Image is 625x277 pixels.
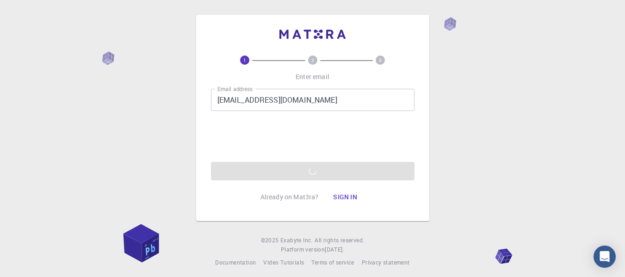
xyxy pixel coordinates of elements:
span: Terms of service [311,259,354,266]
span: Platform version [281,245,325,254]
a: Video Tutorials [263,258,304,267]
span: Video Tutorials [263,259,304,266]
span: © 2025 [261,236,280,245]
a: [DATE]. [325,245,344,254]
iframe: reCAPTCHA [242,118,383,154]
a: Documentation [215,258,256,267]
span: All rights reserved. [315,236,364,245]
span: Privacy statement [362,259,410,266]
p: Already on Mat3ra? [260,192,319,202]
text: 1 [243,57,246,63]
a: Exabyte Inc. [280,236,313,245]
text: 3 [379,57,382,63]
span: [DATE] . [325,246,344,253]
span: Exabyte Inc. [280,236,313,244]
div: Open Intercom Messenger [594,246,616,268]
a: Terms of service [311,258,354,267]
a: Privacy statement [362,258,410,267]
p: Enter email [296,72,329,81]
text: 2 [311,57,314,63]
button: Sign in [326,188,365,206]
span: Documentation [215,259,256,266]
label: Email address [217,85,253,93]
